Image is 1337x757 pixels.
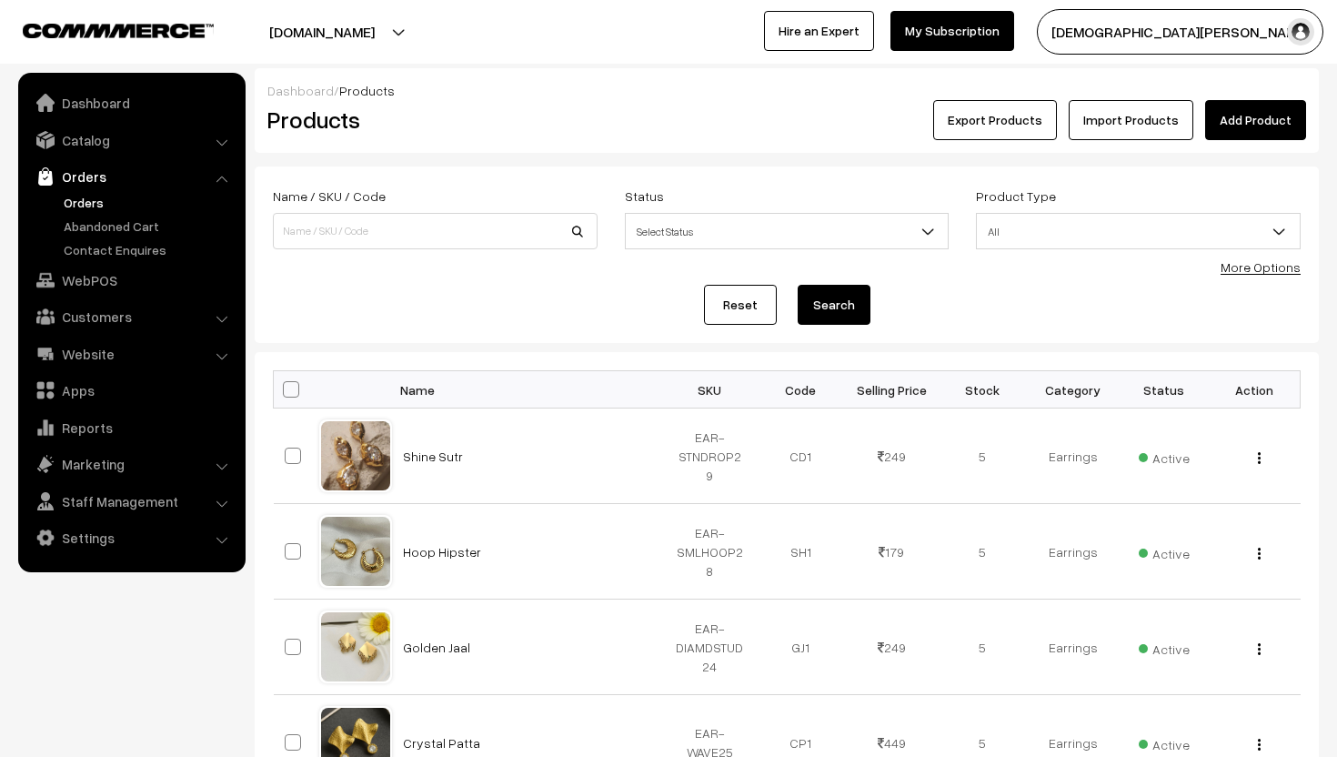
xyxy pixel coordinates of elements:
[23,124,239,156] a: Catalog
[23,160,239,193] a: Orders
[23,374,239,407] a: Apps
[755,409,846,504] td: CD1
[1037,9,1323,55] button: [DEMOGRAPHIC_DATA][PERSON_NAME]
[23,485,239,518] a: Staff Management
[798,285,870,325] button: Search
[846,504,937,600] td: 179
[23,24,214,37] img: COMMMERCE
[403,449,463,464] a: Shine Sutr
[392,371,665,409] th: Name
[665,409,756,504] td: EAR-STNDROP29
[23,411,239,444] a: Reports
[846,409,937,504] td: 249
[273,187,386,206] label: Name / SKU / Code
[23,300,239,333] a: Customers
[1139,540,1190,563] span: Active
[59,217,239,236] a: Abandoned Cart
[846,371,937,409] th: Selling Price
[1258,452,1261,464] img: Menu
[339,83,395,98] span: Products
[976,213,1301,249] span: All
[1139,444,1190,468] span: Active
[23,448,239,480] a: Marketing
[23,521,239,554] a: Settings
[937,600,1028,695] td: 5
[273,213,598,249] input: Name / SKU / Code
[933,100,1057,140] button: Export Products
[267,83,334,98] a: Dashboard
[1028,409,1119,504] td: Earrings
[59,240,239,259] a: Contact Enquires
[626,216,949,247] span: Select Status
[977,216,1300,247] span: All
[665,600,756,695] td: EAR-DIAMDSTUD24
[1028,600,1119,695] td: Earrings
[23,86,239,119] a: Dashboard
[1119,371,1210,409] th: Status
[937,504,1028,600] td: 5
[625,213,950,249] span: Select Status
[1139,635,1190,659] span: Active
[846,600,937,695] td: 249
[23,264,239,297] a: WebPOS
[403,735,480,751] a: Crystal Patta
[764,11,874,51] a: Hire an Expert
[267,81,1306,100] div: /
[937,409,1028,504] td: 5
[1139,731,1190,754] span: Active
[403,640,470,655] a: Golden Jaal
[976,187,1056,206] label: Product Type
[937,371,1028,409] th: Stock
[755,600,846,695] td: GJ1
[1210,371,1301,409] th: Action
[1205,100,1306,140] a: Add Product
[755,504,846,600] td: SH1
[625,187,664,206] label: Status
[665,371,756,409] th: SKU
[1221,259,1301,275] a: More Options
[1258,739,1261,751] img: Menu
[755,371,846,409] th: Code
[704,285,777,325] a: Reset
[665,504,756,600] td: EAR-SMLHOOP28
[1069,100,1193,140] a: Import Products
[267,106,596,134] h2: Products
[403,544,481,560] a: Hoop Hipster
[1258,548,1261,560] img: Menu
[206,9,438,55] button: [DOMAIN_NAME]
[1287,18,1314,45] img: user
[59,193,239,212] a: Orders
[23,18,182,40] a: COMMMERCE
[1258,643,1261,655] img: Menu
[23,338,239,370] a: Website
[890,11,1014,51] a: My Subscription
[1028,371,1119,409] th: Category
[1028,504,1119,600] td: Earrings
